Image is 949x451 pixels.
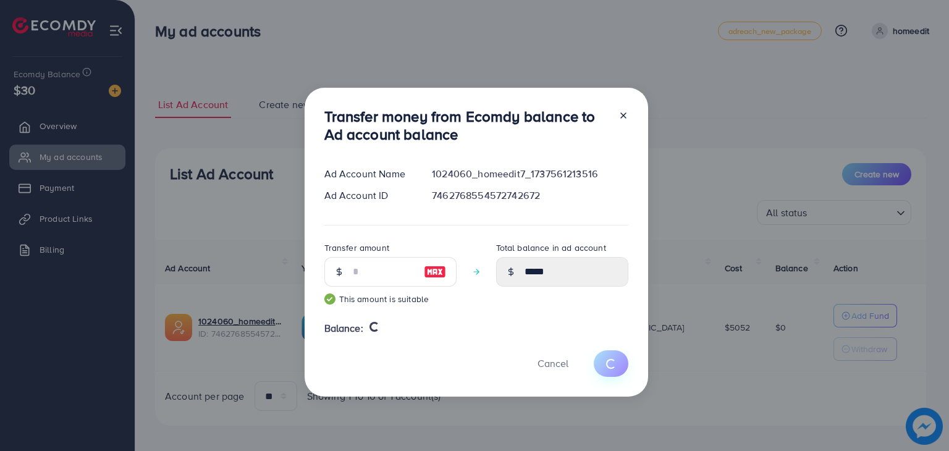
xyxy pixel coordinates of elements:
[424,264,446,279] img: image
[314,167,423,181] div: Ad Account Name
[324,242,389,254] label: Transfer amount
[314,188,423,203] div: Ad Account ID
[324,293,457,305] small: This amount is suitable
[324,293,335,305] img: guide
[422,167,638,181] div: 1024060_homeedit7_1737561213516
[422,188,638,203] div: 7462768554572742672
[324,321,363,335] span: Balance:
[496,242,606,254] label: Total balance in ad account
[538,356,568,370] span: Cancel
[324,107,609,143] h3: Transfer money from Ecomdy balance to Ad account balance
[522,350,584,377] button: Cancel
